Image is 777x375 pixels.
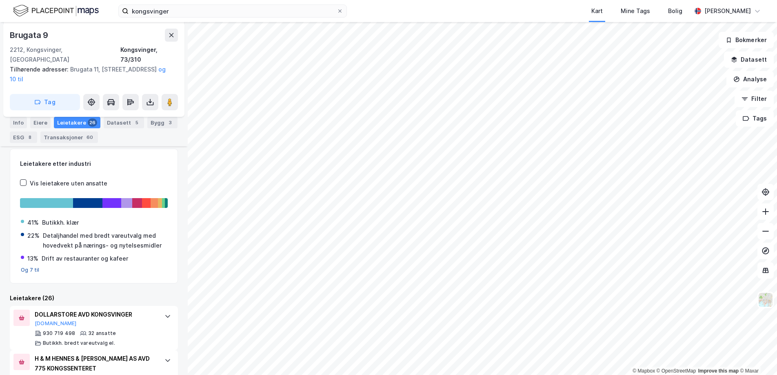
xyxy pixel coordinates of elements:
[704,6,751,16] div: [PERSON_NAME]
[698,368,739,374] a: Improve this map
[10,66,70,73] span: Tilhørende adresser:
[147,117,178,128] div: Bygg
[13,4,99,18] img: logo.f888ab2527a4732fd821a326f86c7f29.svg
[26,133,34,141] div: 8
[43,330,75,337] div: 930 719 498
[133,118,141,127] div: 5
[104,117,144,128] div: Datasett
[10,132,37,143] div: ESG
[10,94,80,110] button: Tag
[10,65,171,84] div: Brugata 11, [STREET_ADDRESS]
[726,71,774,87] button: Analyse
[27,231,40,241] div: 22%
[43,340,115,346] div: Butikkh. bredt vareutvalg el.
[10,117,27,128] div: Info
[88,118,97,127] div: 26
[10,293,178,303] div: Leietakere (26)
[735,91,774,107] button: Filter
[166,118,174,127] div: 3
[40,132,98,143] div: Transaksjoner
[85,133,95,141] div: 60
[724,51,774,68] button: Datasett
[42,218,79,228] div: Butikkh. klær
[719,32,774,48] button: Bokmerker
[10,29,50,42] div: Brugata 9
[54,117,100,128] div: Leietakere
[21,267,40,273] button: Og 7 til
[591,6,603,16] div: Kart
[88,330,116,337] div: 32 ansatte
[35,354,156,373] div: H & M HENNES & [PERSON_NAME] AS AVD 775 KONGSSENTERET
[668,6,682,16] div: Bolig
[129,5,337,17] input: Søk på adresse, matrikkel, gårdeiere, leietakere eller personer
[736,336,777,375] div: Kontrollprogram for chat
[20,159,168,169] div: Leietakere etter industri
[35,320,77,327] button: [DOMAIN_NAME]
[736,336,777,375] iframe: Chat Widget
[43,231,167,250] div: Detaljhandel med bredt vareutvalg med hovedvekt på nærings- og nytelsesmidler
[758,292,773,308] img: Z
[120,45,178,65] div: Kongsvinger, 73/310
[10,45,120,65] div: 2212, Kongsvinger, [GEOGRAPHIC_DATA]
[30,117,51,128] div: Eiere
[42,254,128,263] div: Drift av restauranter og kafeer
[736,110,774,127] button: Tags
[633,368,655,374] a: Mapbox
[35,310,156,319] div: DOLLARSTORE AVD KONGSVINGER
[27,218,39,228] div: 41%
[657,368,696,374] a: OpenStreetMap
[27,254,38,263] div: 13%
[30,179,107,188] div: Vis leietakere uten ansatte
[621,6,650,16] div: Mine Tags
